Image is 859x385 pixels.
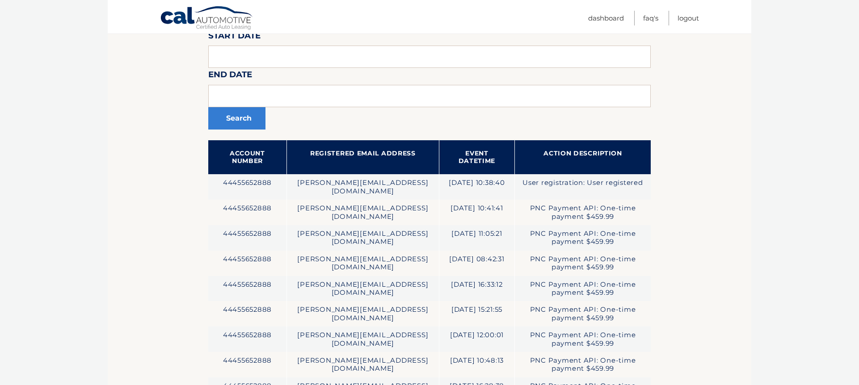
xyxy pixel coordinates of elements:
[439,174,514,200] td: [DATE] 10:38:40
[439,140,514,174] th: Event Datetime
[588,11,624,25] a: Dashboard
[286,251,439,276] td: [PERSON_NAME][EMAIL_ADDRESS][DOMAIN_NAME]
[208,276,286,301] td: 44455652888
[514,140,651,174] th: Action Description
[514,326,651,352] td: PNC Payment API: One-time payment $459.99
[208,200,286,225] td: 44455652888
[514,225,651,251] td: PNC Payment API: One-time payment $459.99
[286,301,439,326] td: [PERSON_NAME][EMAIL_ADDRESS][DOMAIN_NAME]
[439,251,514,276] td: [DATE] 08:42:31
[286,276,439,301] td: [PERSON_NAME][EMAIL_ADDRESS][DOMAIN_NAME]
[286,352,439,377] td: [PERSON_NAME][EMAIL_ADDRESS][DOMAIN_NAME]
[514,276,651,301] td: PNC Payment API: One-time payment $459.99
[286,200,439,225] td: [PERSON_NAME][EMAIL_ADDRESS][DOMAIN_NAME]
[208,301,286,326] td: 44455652888
[514,301,651,326] td: PNC Payment API: One-time payment $459.99
[678,11,699,25] a: Logout
[208,140,286,174] th: Account Number
[286,140,439,174] th: Registered Email Address
[208,107,265,130] button: Search
[208,174,286,200] td: 44455652888
[439,301,514,326] td: [DATE] 15:21:55
[439,352,514,377] td: [DATE] 10:48:13
[160,6,254,32] a: Cal Automotive
[208,326,286,352] td: 44455652888
[514,174,651,200] td: User registration: User registered
[286,326,439,352] td: [PERSON_NAME][EMAIL_ADDRESS][DOMAIN_NAME]
[208,68,252,84] label: End Date
[514,352,651,377] td: PNC Payment API: One-time payment $459.99
[643,11,658,25] a: FAQ's
[439,225,514,251] td: [DATE] 11:05:21
[208,251,286,276] td: 44455652888
[514,251,651,276] td: PNC Payment API: One-time payment $459.99
[286,174,439,200] td: [PERSON_NAME][EMAIL_ADDRESS][DOMAIN_NAME]
[208,225,286,251] td: 44455652888
[439,326,514,352] td: [DATE] 12:00:01
[439,200,514,225] td: [DATE] 10:41:41
[439,276,514,301] td: [DATE] 16:33:12
[208,29,261,46] label: Start Date
[286,225,439,251] td: [PERSON_NAME][EMAIL_ADDRESS][DOMAIN_NAME]
[514,200,651,225] td: PNC Payment API: One-time payment $459.99
[208,352,286,377] td: 44455652888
